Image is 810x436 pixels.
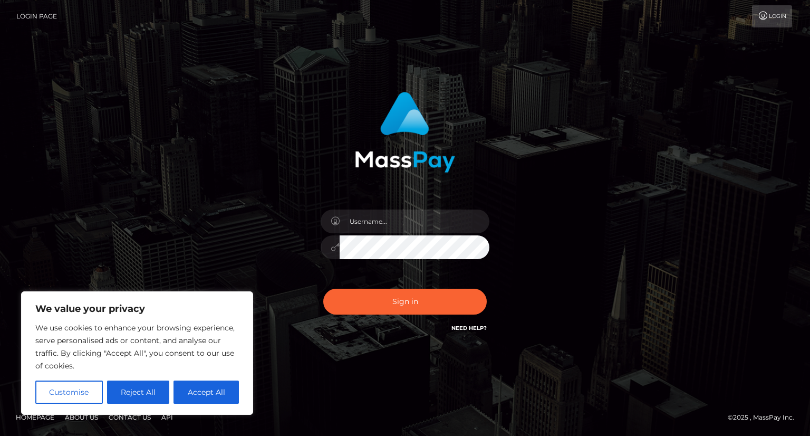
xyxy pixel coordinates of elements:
[173,381,239,404] button: Accept All
[21,291,253,415] div: We value your privacy
[728,412,802,423] div: © 2025 , MassPay Inc.
[35,381,103,404] button: Customise
[340,210,489,233] input: Username...
[107,381,170,404] button: Reject All
[157,409,177,425] a: API
[451,325,487,331] a: Need Help?
[35,321,239,372] p: We use cookies to enhance your browsing experience, serve personalised ads or content, and analys...
[355,92,455,173] img: MassPay Login
[752,5,792,27] a: Login
[16,5,57,27] a: Login Page
[35,302,239,315] p: We value your privacy
[12,409,59,425] a: Homepage
[323,289,487,315] button: Sign in
[104,409,155,425] a: Contact Us
[61,409,102,425] a: About Us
